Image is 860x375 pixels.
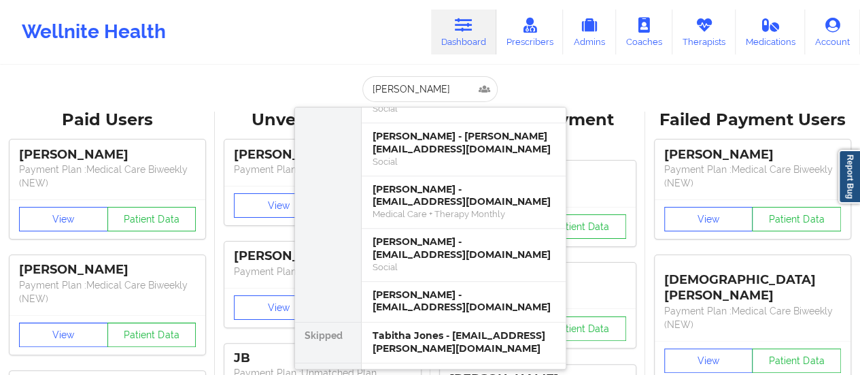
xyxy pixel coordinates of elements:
[752,348,841,373] button: Patient Data
[537,316,626,341] button: Patient Data
[664,262,841,304] div: [DEMOGRAPHIC_DATA][PERSON_NAME]
[655,110,850,131] div: Failed Payment Users
[234,295,323,320] button: View
[373,103,555,114] div: Social
[19,323,108,347] button: View
[234,163,411,176] p: Payment Plan : Unmatched Plan
[234,350,411,366] div: JB
[373,329,555,355] div: Tabitha Jones - [EMAIL_ADDRESS][PERSON_NAME][DOMAIN_NAME]
[664,304,841,331] p: Payment Plan : Medical Care Biweekly (NEW)
[616,10,672,54] a: Coaches
[373,156,555,167] div: Social
[107,207,196,231] button: Patient Data
[496,10,564,54] a: Prescribers
[373,235,555,261] div: [PERSON_NAME] - [EMAIL_ADDRESS][DOMAIN_NAME]
[234,193,323,218] button: View
[373,208,555,220] div: Medical Care + Therapy Monthly
[664,348,753,373] button: View
[234,248,411,264] div: [PERSON_NAME]
[664,163,841,190] p: Payment Plan : Medical Care Biweekly (NEW)
[107,323,196,347] button: Patient Data
[373,183,555,208] div: [PERSON_NAME] - [EMAIL_ADDRESS][DOMAIN_NAME]
[838,150,860,203] a: Report Bug
[736,10,806,54] a: Medications
[373,289,555,314] div: [PERSON_NAME] - [EMAIL_ADDRESS][DOMAIN_NAME]
[19,278,196,306] p: Payment Plan : Medical Care Biweekly (NEW)
[563,10,616,54] a: Admins
[431,10,496,54] a: Dashboard
[373,130,555,155] div: [PERSON_NAME] - [PERSON_NAME][EMAIL_ADDRESS][DOMAIN_NAME]
[19,207,108,231] button: View
[664,147,841,163] div: [PERSON_NAME]
[664,207,753,231] button: View
[19,262,196,278] div: [PERSON_NAME]
[295,323,361,363] div: Skipped
[672,10,736,54] a: Therapists
[10,110,205,131] div: Paid Users
[373,261,555,273] div: Social
[752,207,841,231] button: Patient Data
[805,10,860,54] a: Account
[234,147,411,163] div: [PERSON_NAME]
[224,110,420,131] div: Unverified Users
[537,214,626,239] button: Patient Data
[19,147,196,163] div: [PERSON_NAME]
[234,265,411,278] p: Payment Plan : Unmatched Plan
[19,163,196,190] p: Payment Plan : Medical Care Biweekly (NEW)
